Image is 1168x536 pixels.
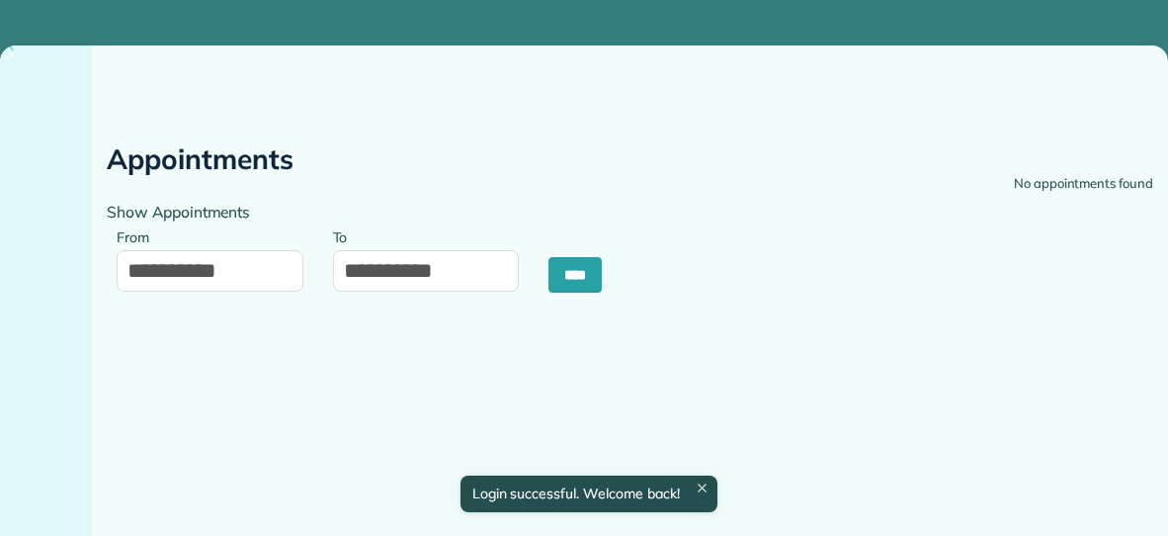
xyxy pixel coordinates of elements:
h4: Show Appointments [107,204,616,221]
div: Login successful. Welcome back! [459,476,716,512]
label: From [117,218,159,254]
h2: Appointments [107,144,293,175]
div: No appointments found [1014,174,1153,194]
label: To [333,218,358,254]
